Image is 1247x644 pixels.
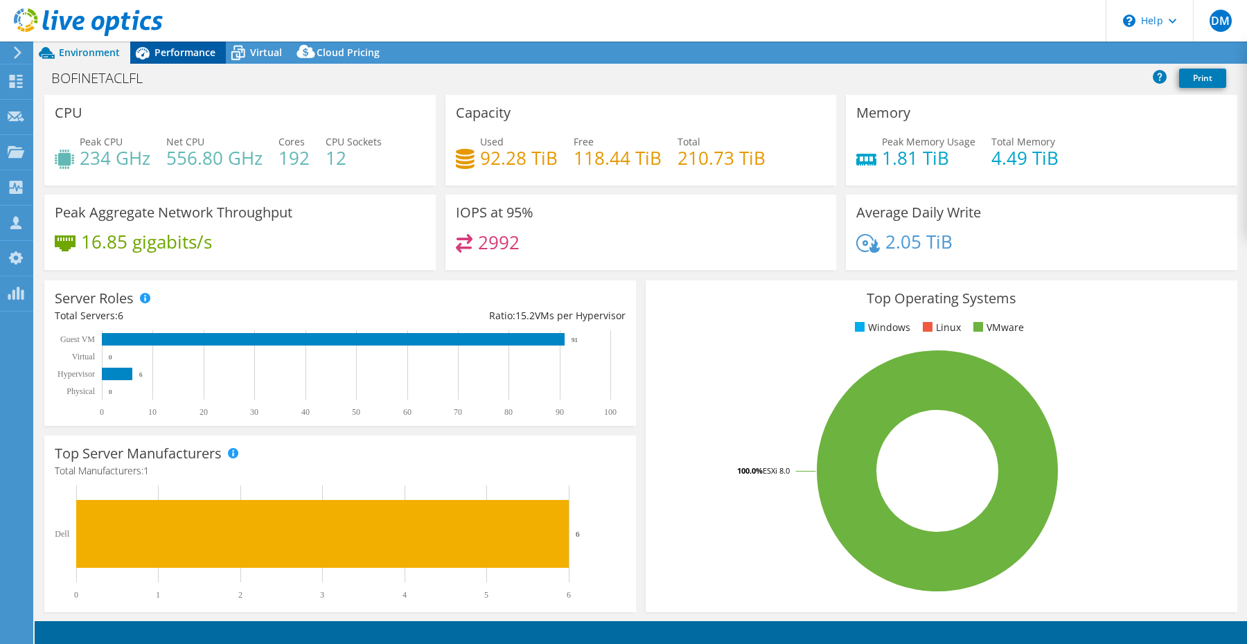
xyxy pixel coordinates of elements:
h4: 16.85 gigabits/s [81,234,212,249]
h3: Capacity [456,105,511,120]
h3: Average Daily Write [856,205,981,220]
span: Cloud Pricing [317,46,380,59]
h4: 1.81 TiB [882,150,975,166]
div: Total Servers: [55,308,340,323]
text: 90 [556,407,564,417]
text: 6 [576,530,580,538]
text: 6 [139,371,143,378]
span: 1 [143,464,149,477]
h4: 556.80 GHz [166,150,263,166]
h3: Server Roles [55,291,134,306]
text: 1 [156,590,160,600]
a: Print [1179,69,1226,88]
span: CPU Sockets [326,135,382,148]
tspan: ESXi 8.0 [763,465,790,476]
span: Free [574,135,594,148]
text: 20 [200,407,208,417]
h3: CPU [55,105,82,120]
h3: Top Server Manufacturers [55,446,222,461]
span: Cores [278,135,305,148]
text: 2 [238,590,242,600]
text: 4 [403,590,407,600]
h4: 192 [278,150,310,166]
span: Used [480,135,504,148]
text: Virtual [72,352,96,361]
span: Peak Memory Usage [882,135,975,148]
h4: 234 GHz [80,150,150,166]
li: VMware [970,320,1024,335]
text: 3 [320,590,324,600]
tspan: 100.0% [737,465,763,476]
span: DM [1210,10,1232,32]
h3: IOPS at 95% [456,205,533,220]
li: Linux [919,320,961,335]
h3: Top Operating Systems [656,291,1227,306]
text: 60 [403,407,412,417]
text: 0 [74,590,78,600]
h4: Total Manufacturers: [55,463,626,478]
span: Environment [59,46,120,59]
span: Performance [154,46,215,59]
text: 80 [504,407,513,417]
span: Peak CPU [80,135,123,148]
text: 50 [352,407,360,417]
h3: Memory [856,105,910,120]
h4: 4.49 TiB [991,150,1059,166]
text: Dell [55,529,69,539]
text: Physical [67,386,95,396]
text: 91 [572,337,578,343]
text: 40 [301,407,310,417]
text: 0 [100,407,104,417]
h4: 118.44 TiB [574,150,662,166]
h4: 12 [326,150,382,166]
text: 70 [454,407,462,417]
span: Total Memory [991,135,1055,148]
h4: 2992 [478,235,520,250]
text: 30 [250,407,258,417]
svg: \n [1123,15,1135,27]
h4: 2.05 TiB [885,234,953,249]
text: 5 [484,590,488,600]
h4: 92.28 TiB [480,150,558,166]
li: Windows [851,320,910,335]
text: 10 [148,407,157,417]
text: Guest VM [60,334,95,344]
span: 6 [118,309,123,322]
div: Ratio: VMs per Hypervisor [340,308,626,323]
text: Hypervisor [58,369,95,379]
h1: BOFINETACLFL [45,71,164,86]
span: Total [678,135,700,148]
text: 0 [109,354,112,361]
text: 0 [109,388,112,395]
text: 100 [604,407,617,417]
span: 15.2 [515,309,535,322]
h4: 210.73 TiB [678,150,766,166]
h3: Peak Aggregate Network Throughput [55,205,292,220]
span: Virtual [250,46,282,59]
span: Net CPU [166,135,204,148]
text: 6 [567,590,571,600]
